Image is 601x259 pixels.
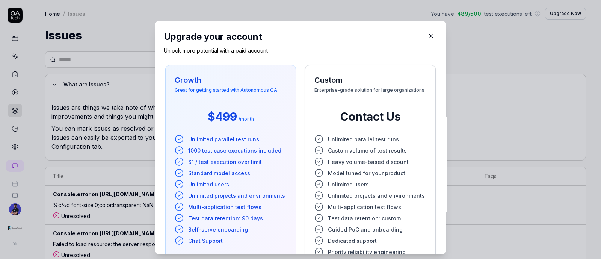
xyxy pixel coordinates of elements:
span: Enterprise-grade solution for large organizations [314,88,426,98]
span: Chat Support [188,237,223,245]
span: Unlimited users [188,180,229,188]
span: Unlimited parallel test runs [188,135,259,143]
h3: Growth [175,74,287,86]
span: Self-serve onboarding [188,226,248,233]
span: $499 [208,108,237,125]
span: Standard model access [188,169,250,177]
h3: Custom [314,74,426,86]
p: Unlock more potential with a paid account [164,47,437,55]
button: Close Modal [425,30,437,42]
span: $1 / test execution over limit [188,158,262,166]
span: Unlimited users [328,180,369,188]
span: Unlimited projects and environments [188,192,285,200]
span: Unlimited projects and environments [328,192,425,200]
span: Priority reliability engineering [328,248,406,256]
span: Heavy volume-based discount [328,158,409,166]
span: Dedicated support [328,237,377,245]
span: Model tuned for your product [328,169,405,177]
span: / [239,116,240,122]
span: Guided PoC and onboarding [328,226,403,233]
span: Contact Us [340,108,401,125]
span: Unlimited parallel test runs [328,135,399,143]
span: month [240,116,254,122]
span: Great for getting started with Autonomous QA [175,88,287,98]
h2: Upgrade your account [164,30,437,44]
span: Test data retention: 90 days [188,214,263,222]
span: Multi-application test flows [328,203,401,211]
span: Test data retention: custom [328,214,401,222]
span: 1000 test case executions included [188,147,281,154]
span: Multi-application test flows [188,203,261,211]
span: Custom volume of test results [328,147,407,154]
